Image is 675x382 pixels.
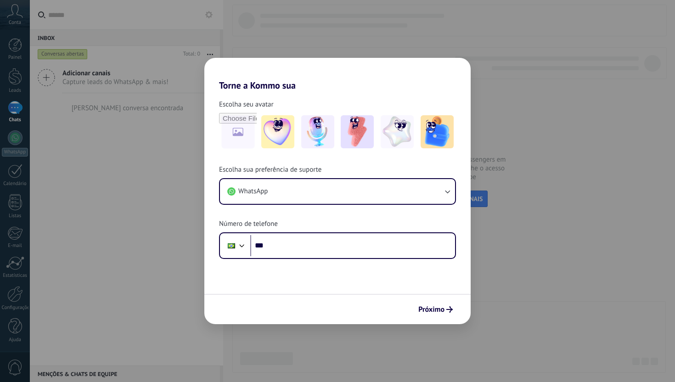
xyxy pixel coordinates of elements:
[223,236,240,255] div: Brazil: + 55
[414,302,457,317] button: Próximo
[421,115,454,148] img: -5.jpeg
[219,100,274,109] span: Escolha seu avatar
[301,115,334,148] img: -2.jpeg
[204,58,471,91] h2: Torne a Kommo sua
[220,179,455,204] button: WhatsApp
[261,115,294,148] img: -1.jpeg
[219,219,278,229] span: Número de telefone
[341,115,374,148] img: -3.jpeg
[219,165,321,174] span: Escolha sua preferência de suporte
[381,115,414,148] img: -4.jpeg
[418,306,444,313] span: Próximo
[238,187,268,196] span: WhatsApp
